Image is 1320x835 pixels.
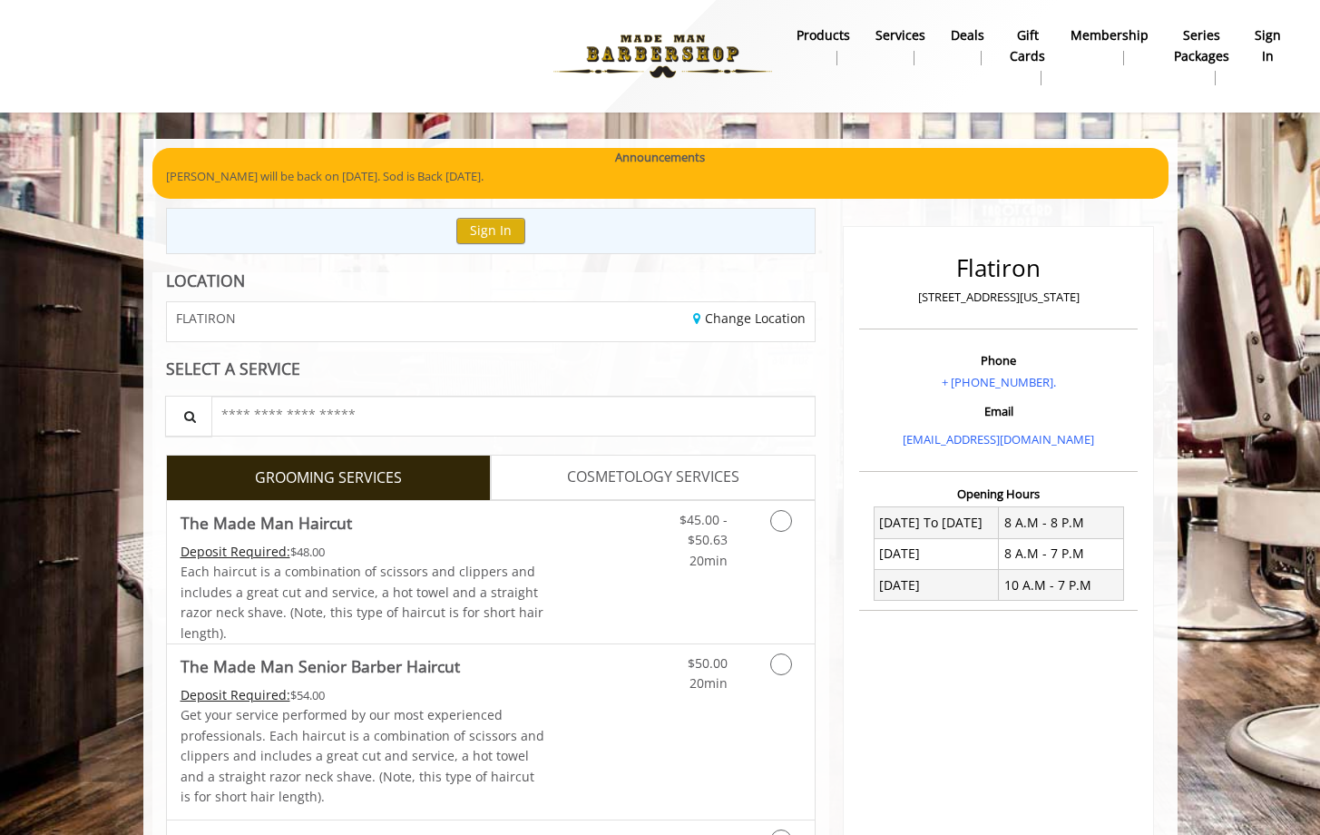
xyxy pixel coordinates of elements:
[859,487,1138,500] h3: Opening Hours
[784,23,863,70] a: Productsproducts
[181,543,290,560] span: This service needs some Advance to be paid before we block your appointment
[903,431,1094,447] a: [EMAIL_ADDRESS][DOMAIN_NAME]
[875,25,925,45] b: Services
[567,466,739,489] span: COSMETOLOGY SERVICES
[538,6,787,106] img: Made Man Barbershop logo
[864,354,1133,367] h3: Phone
[165,396,212,437] button: Service Search
[938,23,997,70] a: DealsDeals
[864,255,1133,281] h2: Flatiron
[951,25,984,45] b: Deals
[1174,25,1229,66] b: Series packages
[615,148,705,167] b: Announcements
[874,507,999,538] td: [DATE] To [DATE]
[680,511,728,548] span: $45.00 - $50.63
[1010,25,1045,66] b: gift cards
[999,570,1124,601] td: 10 A.M - 7 P.M
[1071,25,1149,45] b: Membership
[689,552,728,569] span: 20min
[1255,25,1281,66] b: sign in
[176,311,236,325] span: FLATIRON
[942,374,1056,390] a: + [PHONE_NUMBER].
[1058,23,1161,70] a: MembershipMembership
[166,270,245,291] b: LOCATION
[181,542,545,562] div: $48.00
[1242,23,1294,70] a: sign insign in
[166,360,816,378] div: SELECT A SERVICE
[181,686,290,703] span: This service needs some Advance to be paid before we block your appointment
[255,467,402,490] span: GROOMING SERVICES
[181,705,545,807] p: Get your service performed by our most experienced professionals. Each haircut is a combination o...
[864,405,1133,417] h3: Email
[693,309,806,327] a: Change Location
[166,167,1155,186] p: [PERSON_NAME] will be back on [DATE]. Sod is Back [DATE].
[999,538,1124,569] td: 8 A.M - 7 P.M
[1161,23,1242,90] a: Series packagesSeries packages
[864,288,1133,307] p: [STREET_ADDRESS][US_STATE]
[689,674,728,692] span: 20min
[874,570,999,601] td: [DATE]
[999,507,1124,538] td: 8 A.M - 8 P.M
[456,218,525,244] button: Sign In
[874,538,999,569] td: [DATE]
[797,25,850,45] b: products
[863,23,938,70] a: ServicesServices
[181,563,543,641] span: Each haircut is a combination of scissors and clippers and includes a great cut and service, a ho...
[688,654,728,672] span: $50.00
[997,23,1058,90] a: Gift cardsgift cards
[181,510,352,535] b: The Made Man Haircut
[181,653,460,679] b: The Made Man Senior Barber Haircut
[181,685,545,705] div: $54.00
